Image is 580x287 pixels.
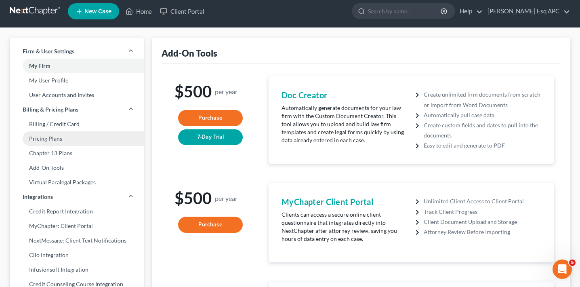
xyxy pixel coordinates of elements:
p: Clients can access a secure online client questionnaire that integrates directly into NextChapter... [282,211,408,243]
li: Track Client Progress [424,207,542,217]
button: Purchase [178,110,243,126]
div: Add-On Tools [162,47,217,59]
button: 7-Day Trial [178,129,243,146]
a: MyChapter: Client Portal [10,219,144,233]
small: per year [215,88,237,95]
a: Pricing Plans [10,131,144,146]
li: Create unlimited firm documents from scratch or import from Word Documents [424,89,542,110]
span: Integrations [23,193,53,201]
a: Client Portal [156,4,208,19]
a: Add-On Tools [10,160,144,175]
li: Automatically pull case data [424,110,542,120]
a: Clio Integration [10,248,144,262]
iframe: Intercom live chat [553,260,572,279]
a: Billing / Credit Card [10,117,144,131]
input: Search by name... [368,4,442,19]
a: User Accounts and Invites [10,88,144,102]
span: 5 [569,260,576,266]
small: per year [215,195,237,202]
li: Client Document Upload and Storage [424,217,542,227]
span: Firm & User Settings [23,47,74,55]
a: My User Profile [10,73,144,88]
li: Unlimited Client Access to Client Portal [424,196,542,206]
a: Credit Report Integration [10,204,144,219]
a: Firm & User Settings [10,44,144,59]
span: Billing & Pricing Plans [23,106,78,114]
span: New Case [84,8,111,15]
a: Home [122,4,156,19]
h1: $500 [174,190,246,207]
a: Virtual Paralegal Packages [10,175,144,190]
h4: MyChapter Client Portal [282,196,408,207]
a: Billing & Pricing Plans [10,102,144,117]
li: Easy to edit and generate to PDF [424,140,542,150]
a: Chapter 13 Plans [10,146,144,160]
a: My Firm [10,59,144,73]
p: Automatically generate documents for your law firm with the Custom Document Creator. This tool al... [282,104,408,144]
a: [PERSON_NAME] Esq APC [483,4,570,19]
h4: Doc Creator [282,89,408,101]
a: Help [456,4,483,19]
a: Integrations [10,190,144,204]
button: Purchase [178,217,243,233]
a: Infusionsoft Integration [10,262,144,277]
li: Create custom fields and dates to pull into the documents [424,120,542,140]
h1: $500 [174,83,246,100]
li: Attorney Review Before Importing [424,227,542,237]
a: NextMessage: Client Text Notifications [10,233,144,248]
